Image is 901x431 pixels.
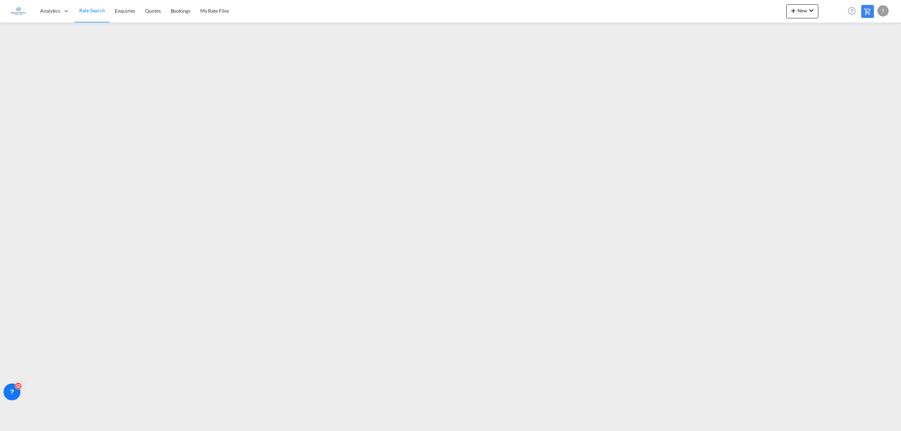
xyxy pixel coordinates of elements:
[115,8,135,14] span: Enquiries
[786,4,818,18] button: icon-plus 400-fgNewicon-chevron-down
[877,5,889,17] div: T
[40,7,60,14] span: Analytics
[171,8,190,14] span: Bookings
[79,7,105,13] span: Rate Search
[807,6,815,15] md-icon: icon-chevron-down
[145,8,160,14] span: Quotes
[846,5,858,17] span: Help
[789,6,798,15] md-icon: icon-plus 400-fg
[11,3,26,19] img: 6a2c35f0b7c411ef99d84d375d6e7407.jpg
[200,8,229,14] span: My Rate Files
[789,8,815,13] span: New
[846,5,861,18] div: Help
